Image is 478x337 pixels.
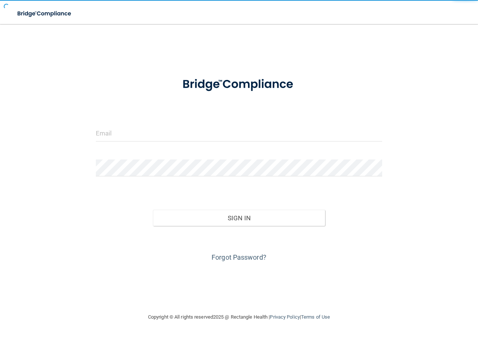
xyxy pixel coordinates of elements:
[153,210,325,226] button: Sign In
[11,6,78,21] img: bridge_compliance_login_screen.278c3ca4.svg
[212,253,266,261] a: Forgot Password?
[96,125,383,141] input: Email
[301,314,330,320] a: Terms of Use
[102,305,376,329] div: Copyright © All rights reserved 2025 @ Rectangle Health | |
[270,314,300,320] a: Privacy Policy
[170,69,308,100] img: bridge_compliance_login_screen.278c3ca4.svg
